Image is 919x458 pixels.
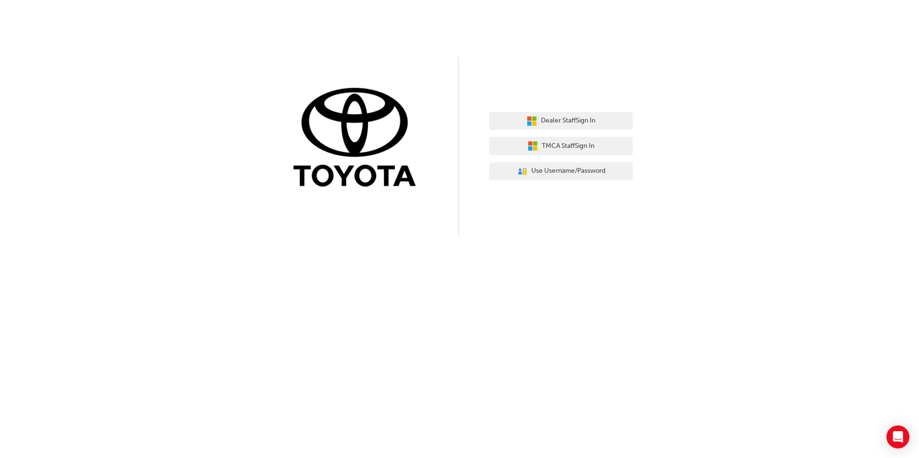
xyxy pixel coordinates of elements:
[542,141,594,152] span: TMCA Staff Sign In
[541,115,595,126] span: Dealer Staff Sign In
[489,137,633,155] button: TMCA StaffSign In
[489,162,633,180] button: Use Username/Password
[489,112,633,130] button: Dealer StaffSign In
[886,425,909,448] div: Open Intercom Messenger
[286,86,430,191] img: Trak
[531,166,605,177] span: Use Username/Password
